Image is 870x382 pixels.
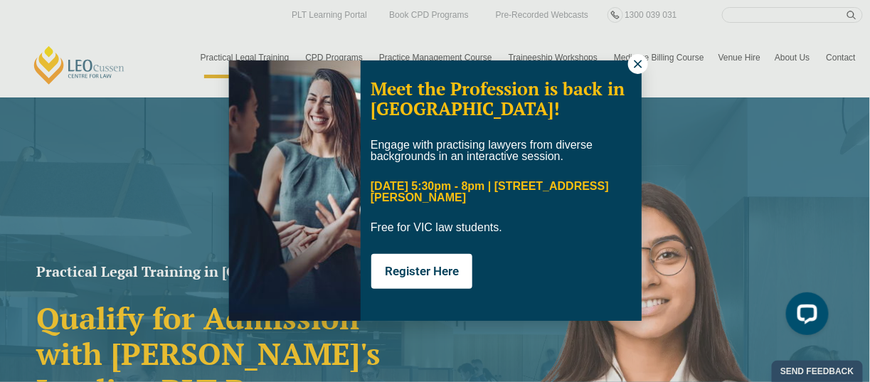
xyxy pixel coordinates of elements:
[371,180,609,203] span: [DATE] 5:30pm - 8pm | [STREET_ADDRESS][PERSON_NAME]
[229,60,361,321] img: Soph-popup.JPG
[371,139,593,162] span: Engage with practising lawyers from diverse backgrounds in an interactive session.
[371,254,472,289] button: Register Here
[371,221,502,233] span: Free for VIC law students.
[775,287,834,346] iframe: LiveChat chat widget
[628,54,648,74] button: Close
[371,77,625,120] span: Meet the Profession is back in [GEOGRAPHIC_DATA]!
